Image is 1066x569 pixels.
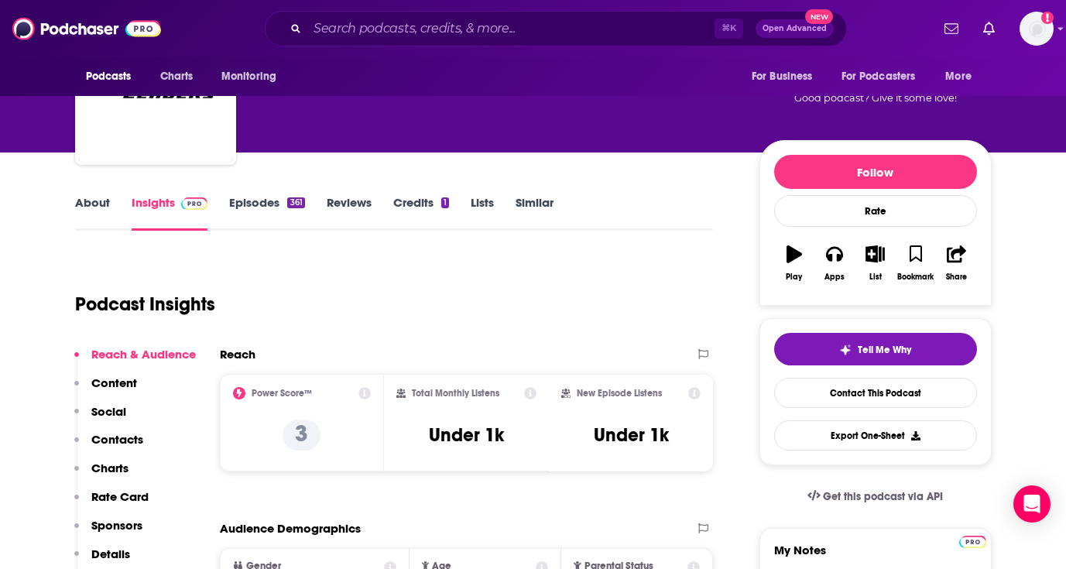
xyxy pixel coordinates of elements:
[74,461,129,489] button: Charts
[763,25,827,33] span: Open Advanced
[91,432,143,447] p: Contacts
[977,15,1001,42] a: Show notifications dropdown
[265,11,847,46] div: Search podcasts, credits, & more...
[160,66,194,87] span: Charts
[252,388,312,399] h2: Power Score™
[412,388,499,399] h2: Total Monthly Listens
[287,197,304,208] div: 361
[774,155,977,189] button: Follow
[1020,12,1054,46] img: User Profile
[91,375,137,390] p: Content
[74,375,137,404] button: Content
[74,404,126,433] button: Social
[936,235,976,291] button: Share
[91,347,196,362] p: Reach & Audience
[824,273,845,282] div: Apps
[756,19,834,38] button: Open AdvancedNew
[869,273,882,282] div: List
[896,235,936,291] button: Bookmark
[794,92,957,104] span: Good podcast? Give it some love!
[858,344,911,356] span: Tell Me Why
[715,19,743,39] span: ⌘ K
[74,432,143,461] button: Contacts
[823,490,943,503] span: Get this podcast via API
[945,66,972,87] span: More
[91,547,130,561] p: Details
[774,378,977,408] a: Contact This Podcast
[577,388,662,399] h2: New Episode Listens
[220,521,361,536] h2: Audience Demographics
[91,518,142,533] p: Sponsors
[181,197,208,210] img: Podchaser Pro
[132,195,208,231] a: InsightsPodchaser Pro
[91,489,149,504] p: Rate Card
[75,62,152,91] button: open menu
[441,197,449,208] div: 1
[774,333,977,365] button: tell me why sparkleTell Me Why
[74,489,149,518] button: Rate Card
[831,62,938,91] button: open menu
[1020,12,1054,46] span: Logged in as addi44
[774,420,977,451] button: Export One-Sheet
[946,273,967,282] div: Share
[74,347,196,375] button: Reach & Audience
[283,420,320,451] p: 3
[220,347,255,362] h2: Reach
[594,423,669,447] h3: Under 1k
[934,62,991,91] button: open menu
[150,62,203,91] a: Charts
[86,66,132,87] span: Podcasts
[814,235,855,291] button: Apps
[211,62,296,91] button: open menu
[841,66,916,87] span: For Podcasters
[774,235,814,291] button: Play
[75,293,215,316] h1: Podcast Insights
[839,344,852,356] img: tell me why sparkle
[471,195,494,231] a: Lists
[855,235,895,291] button: List
[229,195,304,231] a: Episodes361
[221,66,276,87] span: Monitoring
[429,423,504,447] h3: Under 1k
[75,195,110,231] a: About
[959,533,986,548] a: Pro website
[91,461,129,475] p: Charts
[74,518,142,547] button: Sponsors
[752,66,813,87] span: For Business
[1013,485,1051,523] div: Open Intercom Messenger
[12,14,161,43] img: Podchaser - Follow, Share and Rate Podcasts
[805,9,833,24] span: New
[1041,12,1054,24] svg: Add a profile image
[1020,12,1054,46] button: Show profile menu
[327,195,372,231] a: Reviews
[393,195,449,231] a: Credits1
[786,273,802,282] div: Play
[516,195,554,231] a: Similar
[774,195,977,227] div: Rate
[741,62,832,91] button: open menu
[938,15,965,42] a: Show notifications dropdown
[307,16,715,41] input: Search podcasts, credits, & more...
[959,536,986,548] img: Podchaser Pro
[897,273,934,282] div: Bookmark
[91,404,126,419] p: Social
[795,478,956,516] a: Get this podcast via API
